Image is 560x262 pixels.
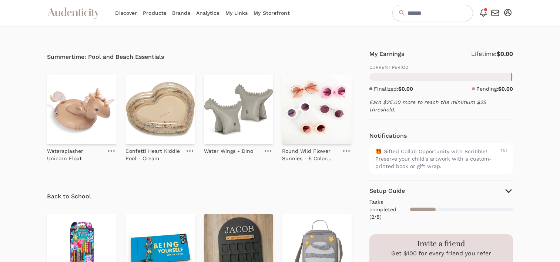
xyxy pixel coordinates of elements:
p: Round Wild Flower Sunnies - 5 Color Options [282,147,338,162]
img: Confetti Heart Kiddie Pool - Cream [125,75,195,144]
strong: $0.00 [498,86,513,92]
p: Pending: [476,85,513,93]
h4: Summertime: Pool and Beach Essentials [47,53,352,61]
div: 🎁 Gifted Collab Opportunity with Scribble! Preserve your child's artwork with a custom-printed bo... [375,148,498,170]
span: Tasks completed (2/8) [369,198,410,221]
strong: $0.00 [497,50,513,57]
p: CURRENT PERIOD [369,64,513,70]
img: Water Wings - Dino [204,75,274,144]
p: Get $100 for every friend you refer [391,249,491,258]
div: 11d [500,148,507,170]
a: 🎁 Gifted Collab Opportunity with Scribble! Preserve your child's artwork with a custom-printed bo... [369,143,513,174]
h4: My Earnings [369,50,404,58]
p: Earn $25.00 more to reach the minimum $25 threshold. [369,98,513,113]
p: Confetti Heart Kiddie Pool - Cream [125,147,182,162]
a: Water Wings - Dino [204,144,253,155]
a: Confetti Heart Kiddie Pool - Cream [125,144,182,162]
h4: Notifications [369,131,407,140]
a: Round Wild Flower Sunnies - 5 Color Options [282,144,338,162]
strong: $0.00 [398,86,413,92]
img: Watersplasher Unicorn Float [47,75,117,144]
p: Finalized: [374,85,413,93]
h3: Invite a friend [417,239,465,249]
button: Setup Guide Tasks completed (2/8) [369,187,513,222]
p: Watersplasher Unicorn Float [47,147,103,162]
img: Round Wild Flower Sunnies - 5 Color Options [282,75,352,144]
h4: Back to School [47,192,352,201]
p: Lifetime: [471,50,513,58]
h4: Setup Guide [369,187,405,195]
p: Water Wings - Dino [204,147,253,155]
a: Watersplasher Unicorn Float [47,144,103,162]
